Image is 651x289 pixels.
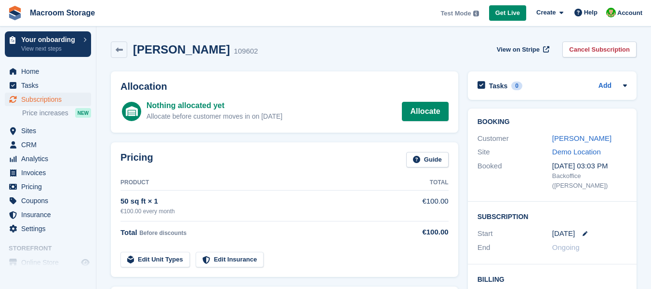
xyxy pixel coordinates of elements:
[120,228,137,236] span: Total
[5,180,91,193] a: menu
[606,8,616,17] img: Hugh McG
[133,43,230,56] h2: [PERSON_NAME]
[495,8,520,18] span: Get Live
[120,152,153,168] h2: Pricing
[478,118,627,126] h2: Booking
[406,152,449,168] a: Guide
[511,82,522,90] div: 0
[21,222,79,235] span: Settings
[21,194,79,207] span: Coupons
[5,93,91,106] a: menu
[21,65,79,78] span: Home
[21,36,79,43] p: Your onboarding
[398,227,449,238] div: €100.00
[5,256,91,269] a: menu
[9,244,96,253] span: Storefront
[139,230,186,236] span: Before discounts
[478,274,627,284] h2: Billing
[402,102,448,121] a: Allocate
[120,252,190,268] a: Edit Unit Types
[5,79,91,92] a: menu
[22,108,91,118] a: Price increases NEW
[21,44,79,53] p: View next steps
[234,46,258,57] div: 109602
[5,124,91,138] a: menu
[120,81,449,92] h2: Allocation
[473,11,479,16] img: icon-info-grey-7440780725fd019a000dd9b08b2336e03edf1995a4989e88bcd33f0948082b44.svg
[21,152,79,165] span: Analytics
[146,111,282,122] div: Allocate before customer moves in on [DATE]
[21,256,79,269] span: Online Store
[478,161,552,191] div: Booked
[21,79,79,92] span: Tasks
[478,133,552,144] div: Customer
[5,194,91,207] a: menu
[478,242,552,253] div: End
[120,207,398,216] div: €100.00 every month
[21,180,79,193] span: Pricing
[489,5,526,21] a: Get Live
[497,45,540,55] span: View on Stripe
[440,9,471,18] span: Test Mode
[5,31,91,57] a: Your onboarding View next steps
[80,257,91,268] a: Preview store
[552,148,601,156] a: Demo Location
[552,171,627,190] div: Backoffice ([PERSON_NAME])
[8,6,22,20] img: stora-icon-8386f47178a22dfd0bd8f6a31ec36ba5ce8667c1dd55bd0f319d3a0aa187defe.svg
[552,134,611,142] a: [PERSON_NAME]
[5,166,91,179] a: menu
[21,138,79,151] span: CRM
[478,211,627,221] h2: Subscription
[617,8,642,18] span: Account
[5,222,91,235] a: menu
[5,208,91,221] a: menu
[562,41,637,57] a: Cancel Subscription
[398,175,449,191] th: Total
[26,5,99,21] a: Macroom Storage
[552,161,627,172] div: [DATE] 03:03 PM
[120,175,398,191] th: Product
[196,252,264,268] a: Edit Insurance
[478,228,552,239] div: Start
[493,41,551,57] a: View on Stripe
[21,124,79,138] span: Sites
[5,138,91,151] a: menu
[21,166,79,179] span: Invoices
[552,228,575,239] time: 2025-10-08 00:00:00 UTC
[5,65,91,78] a: menu
[5,152,91,165] a: menu
[598,81,611,92] a: Add
[584,8,598,17] span: Help
[21,93,79,106] span: Subscriptions
[22,109,68,118] span: Price increases
[146,100,282,111] div: Nothing allocated yet
[552,243,580,251] span: Ongoing
[120,196,398,207] div: 50 sq ft × 1
[478,147,552,158] div: Site
[21,208,79,221] span: Insurance
[75,108,91,118] div: NEW
[398,191,449,221] td: €100.00
[489,82,508,90] h2: Tasks
[536,8,556,17] span: Create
